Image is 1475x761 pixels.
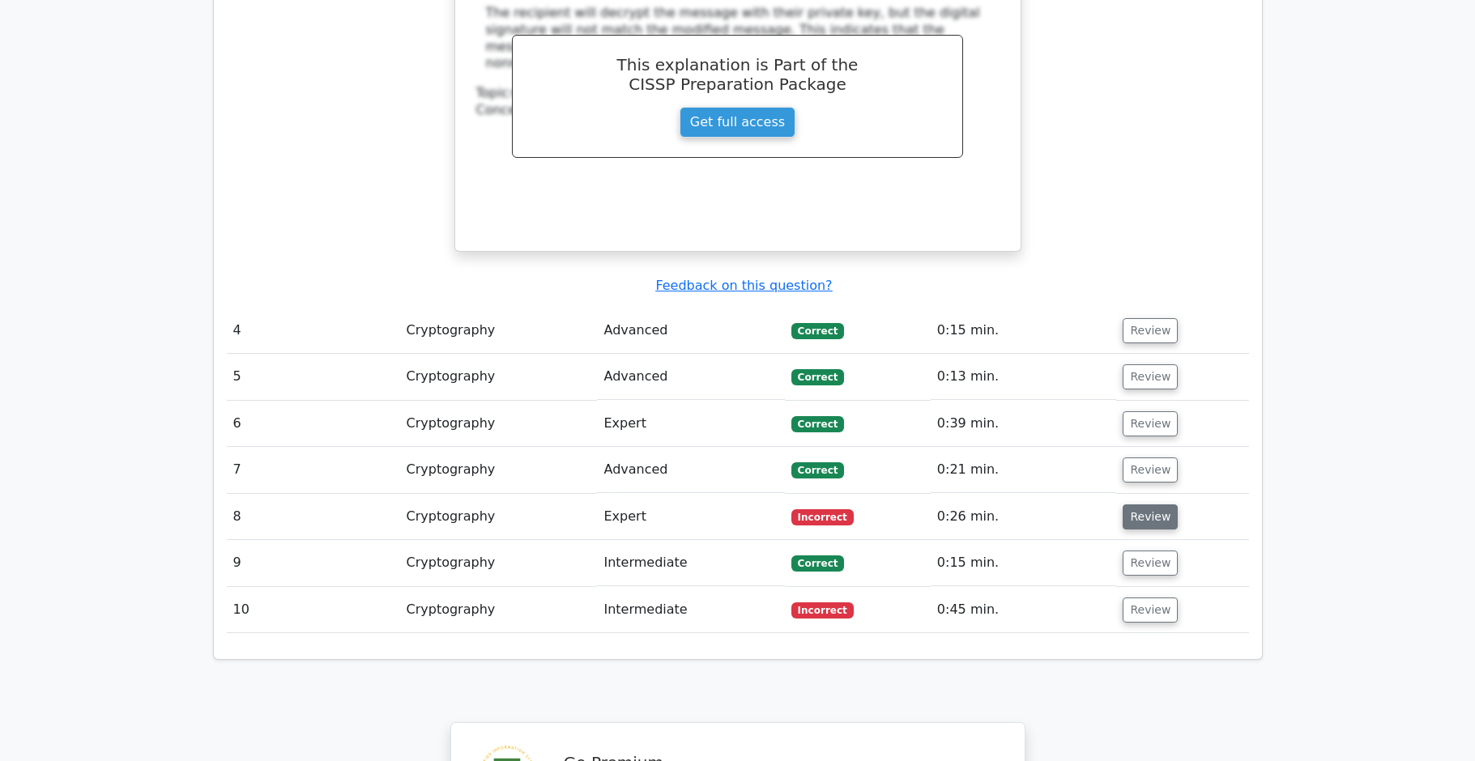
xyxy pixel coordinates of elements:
td: 0:39 min. [931,401,1117,447]
td: 5 [227,354,400,400]
span: Incorrect [791,509,854,525]
td: Cryptography [400,587,598,633]
div: The recipient will decrypt the message with their private key, but the digital signature will not... [486,5,990,72]
div: Topic: [476,85,1000,102]
td: Expert [597,494,784,540]
td: 0:13 min. [931,354,1117,400]
td: Intermediate [597,587,784,633]
span: Correct [791,462,844,478]
td: 0:26 min. [931,494,1117,540]
button: Review [1123,597,1178,623]
div: Concept: [476,102,1000,119]
button: Review [1123,457,1178,483]
td: Intermediate [597,540,784,586]
span: Correct [791,369,844,385]
td: Cryptography [400,494,598,540]
td: 0:21 min. [931,447,1117,493]
td: Cryptography [400,447,598,493]
td: 8 [227,494,400,540]
td: 6 [227,401,400,447]
td: 9 [227,540,400,586]
span: Incorrect [791,602,854,619]
td: 0:15 min. [931,540,1117,586]
button: Review [1123,551,1178,576]
button: Review [1123,504,1178,529]
td: Advanced [597,308,784,354]
td: Cryptography [400,540,598,586]
td: Cryptography [400,308,598,354]
td: Cryptography [400,401,598,447]
button: Review [1123,318,1178,343]
td: Cryptography [400,354,598,400]
td: 10 [227,587,400,633]
td: Expert [597,401,784,447]
button: Review [1123,364,1178,389]
td: 7 [227,447,400,493]
td: 0:45 min. [931,587,1117,633]
a: Feedback on this question? [655,278,832,293]
td: Advanced [597,447,784,493]
span: Correct [791,555,844,572]
td: 0:15 min. [931,308,1117,354]
td: 4 [227,308,400,354]
span: Correct [791,416,844,432]
span: Correct [791,323,844,339]
a: Get full access [680,107,795,138]
td: Advanced [597,354,784,400]
button: Review [1123,411,1178,436]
